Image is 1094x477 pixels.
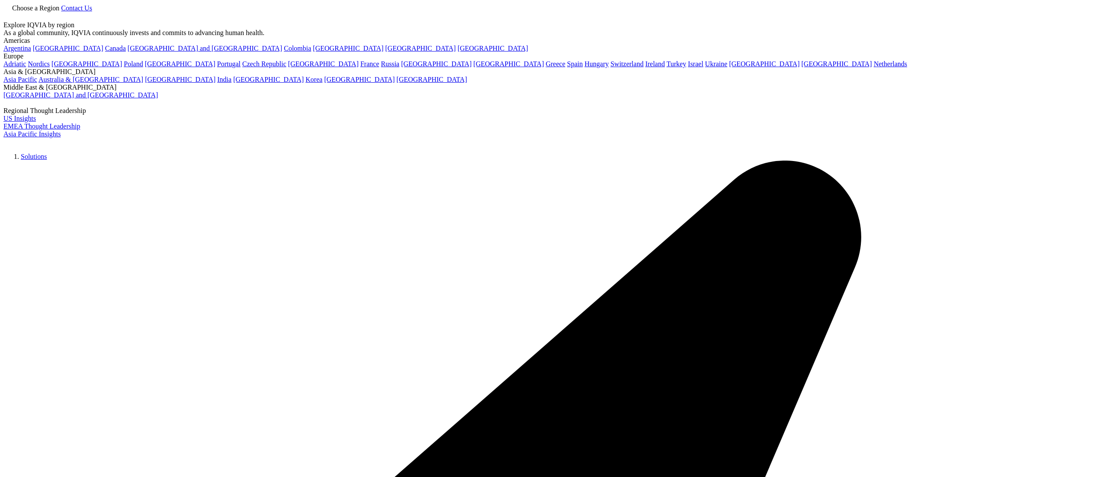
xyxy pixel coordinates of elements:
[21,153,47,160] a: Solutions
[401,60,472,68] a: [GEOGRAPHIC_DATA]
[33,45,103,52] a: [GEOGRAPHIC_DATA]
[3,68,1091,76] div: Asia & [GEOGRAPHIC_DATA]
[105,45,126,52] a: Canada
[381,60,400,68] a: Russia
[217,60,241,68] a: Portugal
[688,60,703,68] a: Israel
[145,76,215,83] a: [GEOGRAPHIC_DATA]
[233,76,304,83] a: [GEOGRAPHIC_DATA]
[360,60,379,68] a: France
[802,60,872,68] a: [GEOGRAPHIC_DATA]
[284,45,311,52] a: Colombia
[128,45,282,52] a: [GEOGRAPHIC_DATA] and [GEOGRAPHIC_DATA]
[3,130,61,138] a: Asia Pacific Insights
[610,60,643,68] a: Switzerland
[3,45,31,52] a: Argentina
[567,60,583,68] a: Spain
[667,60,687,68] a: Turkey
[584,60,609,68] a: Hungary
[3,91,158,99] a: [GEOGRAPHIC_DATA] and [GEOGRAPHIC_DATA]
[145,60,215,68] a: [GEOGRAPHIC_DATA]
[3,37,1091,45] div: Americas
[51,60,122,68] a: [GEOGRAPHIC_DATA]
[28,60,50,68] a: Nordics
[645,60,665,68] a: Ireland
[12,4,59,12] span: Choose a Region
[305,76,322,83] a: Korea
[242,60,286,68] a: Czech Republic
[324,76,395,83] a: [GEOGRAPHIC_DATA]
[705,60,728,68] a: Ukraine
[458,45,528,52] a: [GEOGRAPHIC_DATA]
[874,60,907,68] a: Netherlands
[397,76,467,83] a: [GEOGRAPHIC_DATA]
[3,60,26,68] a: Adriatic
[288,60,359,68] a: [GEOGRAPHIC_DATA]
[729,60,799,68] a: [GEOGRAPHIC_DATA]
[473,60,544,68] a: [GEOGRAPHIC_DATA]
[38,76,143,83] a: Australia & [GEOGRAPHIC_DATA]
[3,21,1091,29] div: Explore IQVIA by region
[3,52,1091,60] div: Europe
[217,76,231,83] a: India
[3,76,37,83] a: Asia Pacific
[3,29,1091,37] div: As a global community, IQVIA continuously invests and commits to advancing human health.
[313,45,383,52] a: [GEOGRAPHIC_DATA]
[124,60,143,68] a: Poland
[385,45,456,52] a: [GEOGRAPHIC_DATA]
[61,4,92,12] a: Contact Us
[545,60,565,68] a: Greece
[3,122,80,130] a: EMEA Thought Leadership
[3,107,1091,115] div: Regional Thought Leadership
[3,84,1091,91] div: Middle East & [GEOGRAPHIC_DATA]
[3,115,36,122] a: US Insights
